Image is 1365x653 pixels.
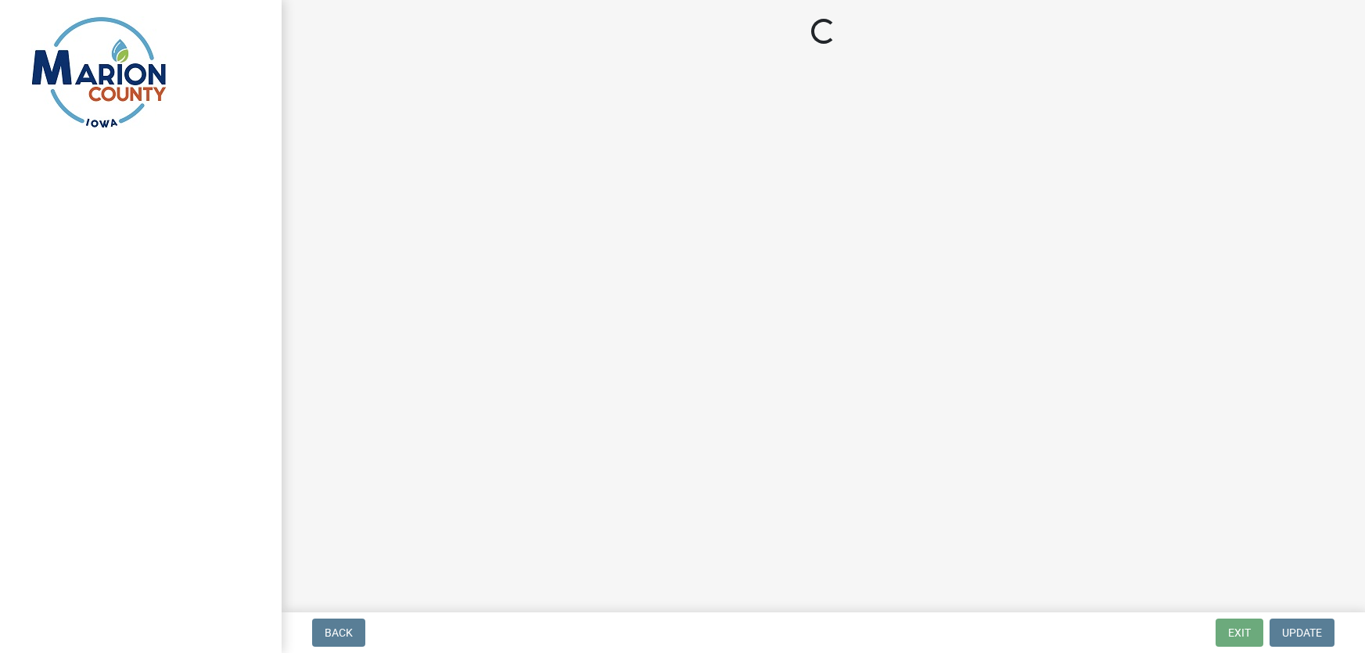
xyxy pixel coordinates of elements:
[1270,619,1334,647] button: Update
[31,16,167,128] img: Marion County, Iowa
[1216,619,1263,647] button: Exit
[325,626,353,639] span: Back
[312,619,365,647] button: Back
[1282,626,1322,639] span: Update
